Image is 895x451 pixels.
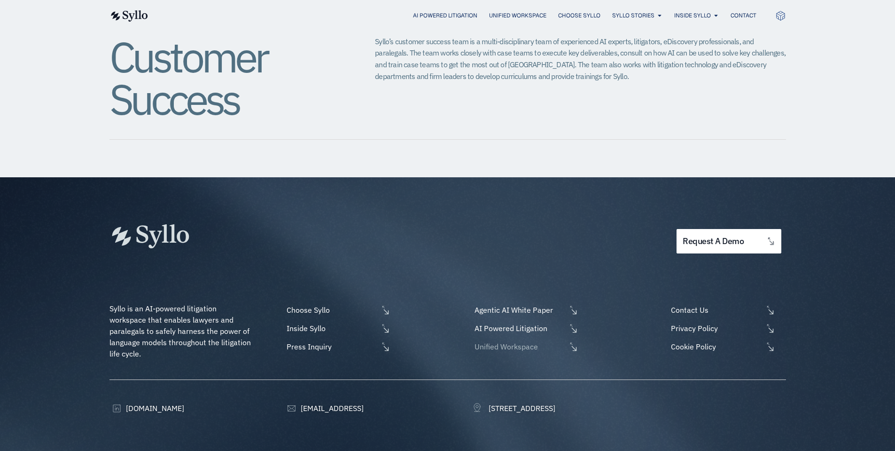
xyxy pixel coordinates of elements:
span: Inside Syllo [284,323,378,334]
a: [STREET_ADDRESS] [472,403,555,414]
span: Agentic AI White Paper [472,304,566,316]
a: Agentic AI White Paper [472,304,578,316]
a: Contact [731,11,756,20]
span: [EMAIL_ADDRESS] [298,403,364,414]
span: [STREET_ADDRESS] [486,403,555,414]
a: Inside Syllo [284,323,390,334]
span: Choose Syllo [284,304,378,316]
a: Syllo Stories [612,11,654,20]
a: AI Powered Litigation [413,11,477,20]
a: Press Inquiry [284,341,390,352]
a: AI Powered Litigation [472,323,578,334]
span: Contact Us [669,304,763,316]
a: Choose Syllo [284,304,390,316]
a: Privacy Policy [669,323,786,334]
a: Inside Syllo [674,11,711,20]
span: AI Powered Litigation [472,323,566,334]
span: Syllo is an AI-powered litigation workspace that enables lawyers and paralegals to safely harness... [109,304,253,358]
span: Unified Workspace [472,341,566,352]
nav: Menu [167,11,756,20]
a: Choose Syllo [558,11,600,20]
p: Syllo’s customer success team is a multi-disciplinary team of experienced AI experts, litigators,... [375,36,786,82]
a: Unified Workspace [489,11,546,20]
span: Privacy Policy [669,323,763,334]
span: request a demo [683,237,744,246]
a: Unified Workspace [472,341,578,352]
span: [DOMAIN_NAME] [124,403,184,414]
a: request a demo [677,229,781,254]
h2: Customer Success [109,36,338,120]
a: Contact Us [669,304,786,316]
span: Press Inquiry [284,341,378,352]
div: Menu Toggle [167,11,756,20]
a: [DOMAIN_NAME] [109,403,184,414]
a: [EMAIL_ADDRESS] [284,403,364,414]
a: Cookie Policy [669,341,786,352]
img: syllo [109,10,148,22]
span: Cookie Policy [669,341,763,352]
